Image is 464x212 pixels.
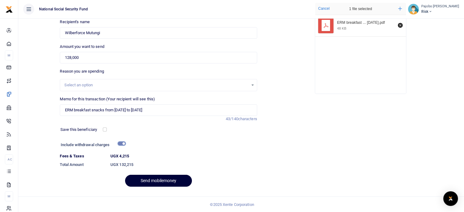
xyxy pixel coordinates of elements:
[60,162,106,167] h6: Total Amount
[316,5,331,13] button: Cancel
[397,22,404,29] button: Remove file
[443,191,458,206] div: Open Intercom Messenger
[61,142,123,147] h6: Include withdrawal charges
[110,153,129,159] label: UGX 4,215
[57,153,108,159] dt: Fees & Taxes
[315,2,406,94] div: File Uploader
[226,117,238,121] span: 43/140
[421,4,459,9] small: Pajobo [PERSON_NAME]
[60,52,257,63] input: UGX
[5,50,13,60] li: M
[60,27,257,39] input: Loading name...
[60,44,104,50] label: Amount you want to send
[337,20,394,25] div: ERM breakfast snacks for 18 to 29 Aug 2025.pdf
[5,7,13,11] a: logo-small logo-large logo-large
[60,127,97,133] label: Save this beneficiary
[110,162,257,167] h6: UGX 132,215
[60,19,90,25] label: Recipient's name
[64,82,248,88] div: Select an option
[60,104,257,116] input: Enter extra information
[421,9,459,14] span: Risk
[5,6,13,13] img: logo-small
[125,175,192,187] button: Send mobilemoney
[337,26,346,31] div: 48 KB
[408,4,419,15] img: profile-user
[5,191,13,201] li: M
[37,6,90,12] span: National Social Security Fund
[238,117,257,121] span: characters
[60,96,155,102] label: Memo for this transaction (Your recipient will see this)
[396,4,405,13] button: Add more files
[5,154,13,164] li: Ac
[335,3,387,15] div: 1 file selected
[60,68,104,74] label: Reason you are spending
[408,4,459,15] a: profile-user Pajobo [PERSON_NAME] Risk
